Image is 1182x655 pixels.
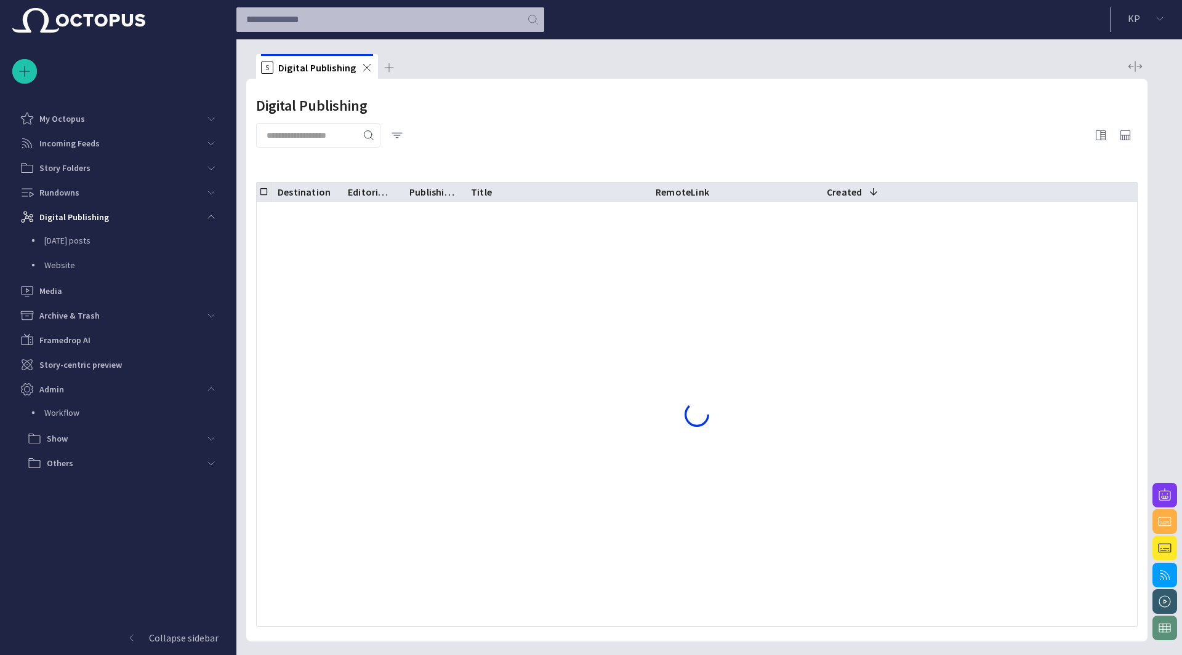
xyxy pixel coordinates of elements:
p: S [261,62,273,74]
p: Archive & Trash [39,309,100,322]
p: Admin [39,383,64,395]
p: Show [47,432,68,445]
p: Workflow [44,407,223,419]
p: Media [39,285,62,297]
img: Octopus News Room [12,8,145,33]
h2: Digital Publishing [256,97,368,114]
div: Story-centric preview [12,352,223,377]
div: Destination [278,186,331,198]
p: My Octopus [39,113,85,125]
p: Incoming Feeds [39,137,100,149]
p: Collapse sidebar [149,630,219,645]
div: Publishing status [409,186,455,198]
div: Created [827,186,879,198]
div: Media [12,279,223,303]
button: Collapse sidebar [12,625,223,650]
div: Framedrop AI [12,328,223,352]
div: [DATE] posts [20,229,223,254]
div: Title [471,186,492,198]
button: KP [1118,7,1175,30]
p: Story-centric preview [39,359,122,371]
p: Story Folders [39,162,90,174]
span: Digital Publishing [278,62,356,74]
div: RemoteLink [656,186,709,198]
div: SDigital Publishing [256,54,378,79]
button: Sort [865,183,882,200]
p: Others [47,457,73,469]
div: Editorial status [348,186,393,198]
p: Rundowns [39,186,79,199]
ul: main menu [12,106,223,475]
div: Website [20,254,223,279]
p: [DATE] posts [44,234,223,247]
p: Digital Publishing [39,211,109,223]
div: Workflow [20,402,223,426]
p: K P [1128,11,1140,26]
p: Website [44,259,223,271]
p: Framedrop AI [39,334,90,346]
